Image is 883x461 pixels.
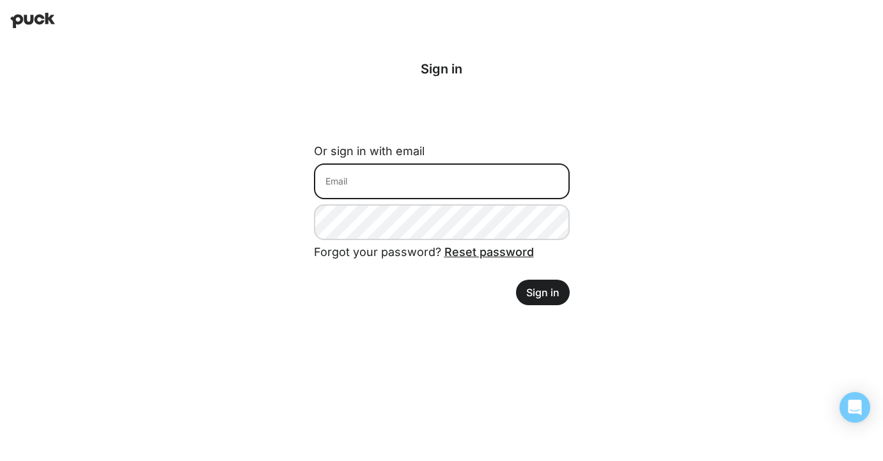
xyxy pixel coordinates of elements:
a: Reset password [444,245,534,259]
img: Puck home [10,13,55,28]
label: Or sign in with email [314,144,425,158]
iframe: Sign in with Google Button [308,98,576,126]
button: Sign in [516,280,570,305]
input: Email [314,163,570,199]
span: Forgot your password? [314,245,534,259]
div: Sign in [314,61,570,77]
div: Open Intercom Messenger [840,392,870,423]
